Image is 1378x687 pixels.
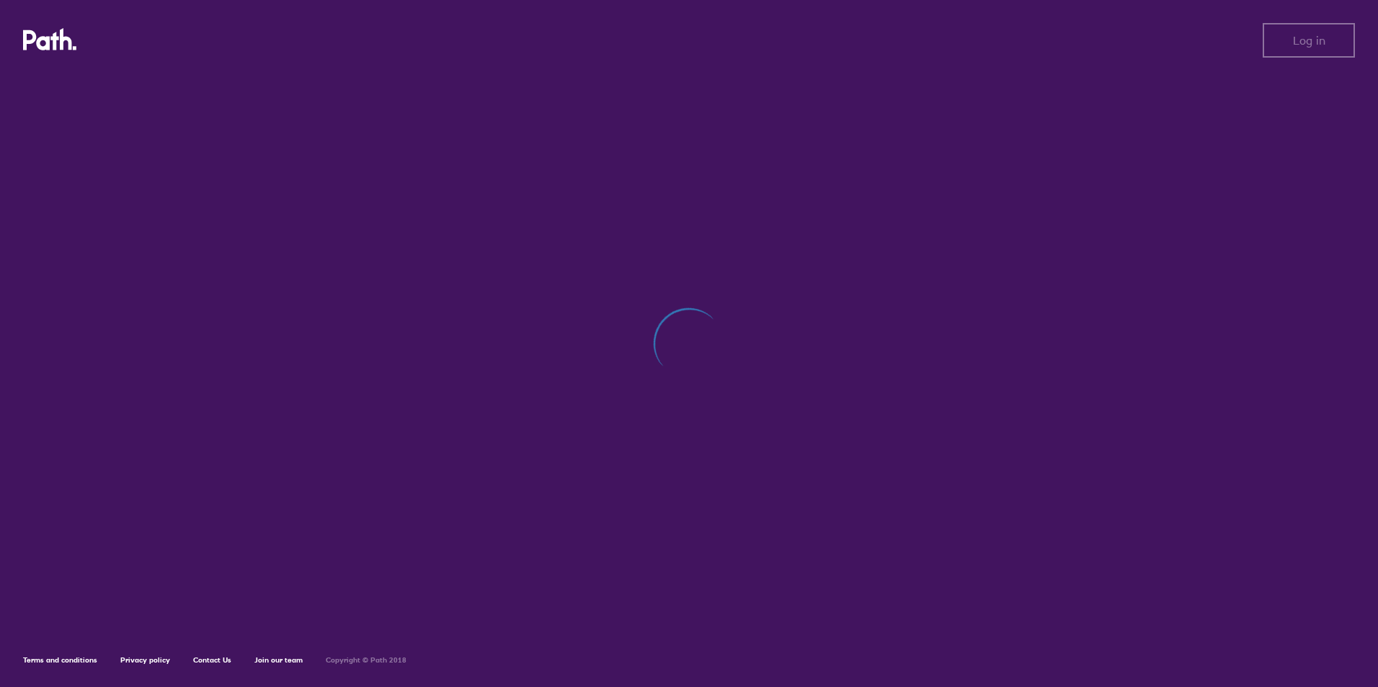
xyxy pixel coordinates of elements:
button: Log in [1263,23,1355,58]
a: Terms and conditions [23,655,97,665]
h6: Copyright © Path 2018 [326,656,406,665]
a: Contact Us [193,655,231,665]
a: Join our team [254,655,303,665]
span: Log in [1293,34,1325,47]
a: Privacy policy [120,655,170,665]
